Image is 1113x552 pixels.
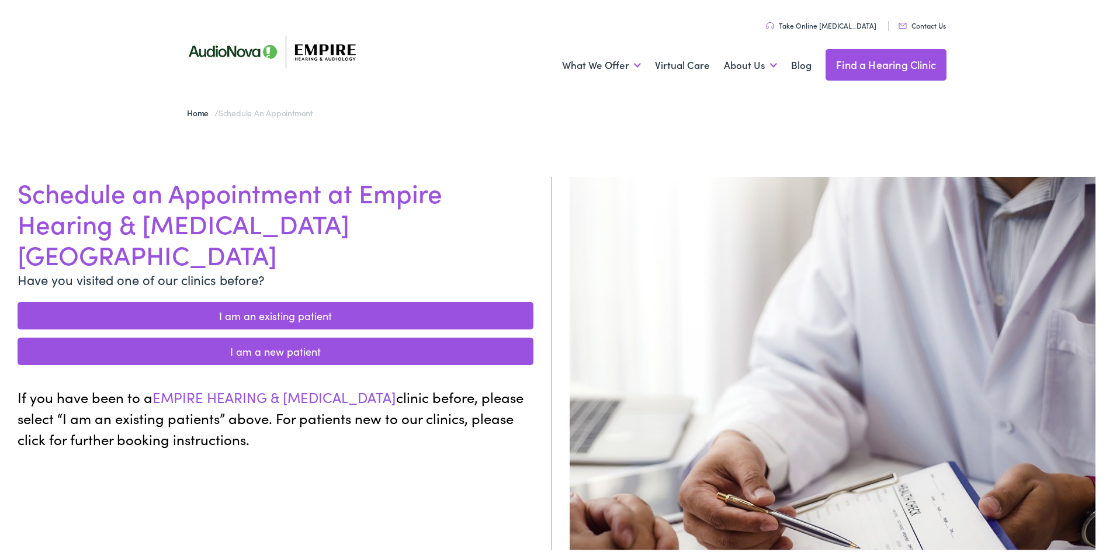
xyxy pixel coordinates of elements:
span: EMPIRE HEARING & [MEDICAL_DATA] [152,385,396,404]
a: What We Offer [562,41,641,85]
a: Take Online [MEDICAL_DATA] [766,18,876,28]
a: Contact Us [899,18,946,28]
span: Schedule an Appointment [219,105,313,116]
p: If you have been to a clinic before, please select “I am an existing patients” above. For patient... [18,384,533,447]
a: Blog [791,41,812,85]
a: I am a new patient [18,335,533,363]
a: Home [187,105,214,116]
img: utility icon [766,20,774,27]
h1: Schedule an Appointment at Empire Hearing & [MEDICAL_DATA] [GEOGRAPHIC_DATA] [18,175,533,267]
p: Have you visited one of our clinics before? [18,268,533,287]
a: Virtual Care [655,41,710,85]
a: I am an existing patient [18,300,533,327]
a: About Us [724,41,777,85]
a: Find a Hearing Clinic [826,47,946,78]
img: utility icon [899,20,907,26]
span: / [187,105,313,116]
